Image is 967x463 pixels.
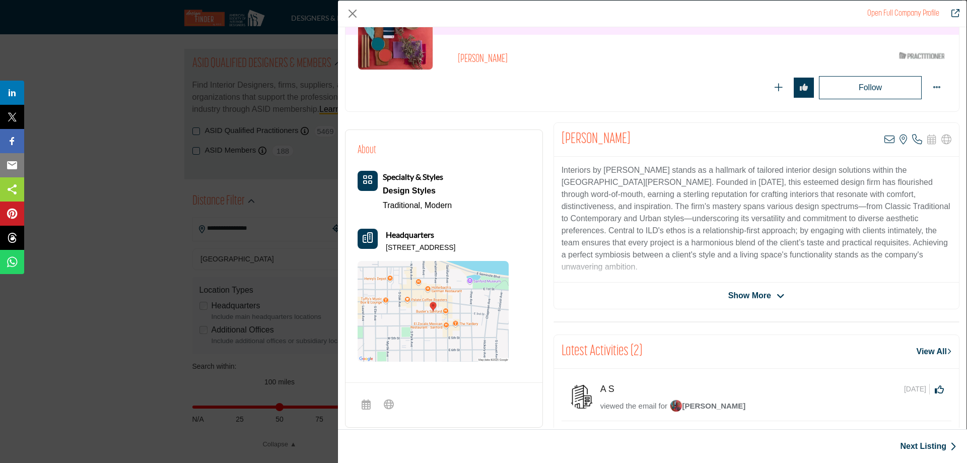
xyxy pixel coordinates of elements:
a: Specialty & Styles [383,173,443,181]
p: [STREET_ADDRESS] [386,243,455,253]
button: Close [345,6,360,21]
img: Location Map [358,261,509,362]
p: Interiors by [PERSON_NAME] stands as a hallmark of tailored interior design solutions within the ... [562,164,951,273]
h2: About [358,142,376,159]
h2: Latest Activities (2) [562,343,642,361]
a: Redirect to mickey-searcy [867,10,939,18]
img: ASID Qualified Practitioners [899,49,944,62]
a: Modern [425,201,452,210]
h5: A S [600,384,625,395]
img: avtar-image [569,384,594,409]
b: Specialty & Styles [383,172,443,181]
a: Next Listing [900,440,956,452]
a: Design Styles [383,183,452,199]
button: Redirect to login [819,76,922,99]
i: Click to Like this activity [935,385,944,394]
span: [PERSON_NAME] [670,402,746,410]
button: Headquarter icon [358,229,378,249]
h2: [PERSON_NAME] [458,53,735,66]
p: Behind Interiors by [PERSON_NAME] lasting success are the creative spirits and design connoisseur... [562,280,951,401]
button: Category Icon [358,171,378,191]
img: image [670,400,682,412]
b: Headquarters [386,229,434,241]
button: Redirect to login page [769,78,789,98]
span: [DATE] [904,384,930,394]
button: Redirect to login page [794,78,814,98]
span: Show More [728,290,771,302]
a: View All [917,346,951,358]
button: More Options [927,78,947,98]
a: image[PERSON_NAME] [670,401,746,413]
div: Styles that range from contemporary to Victorian to meet any aesthetic vision. [383,183,452,199]
a: Redirect to mickey-searcy [944,8,959,20]
span: viewed the email for [600,402,667,410]
h2: Mickey Searcy [562,130,631,149]
a: Traditional, [383,201,423,210]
